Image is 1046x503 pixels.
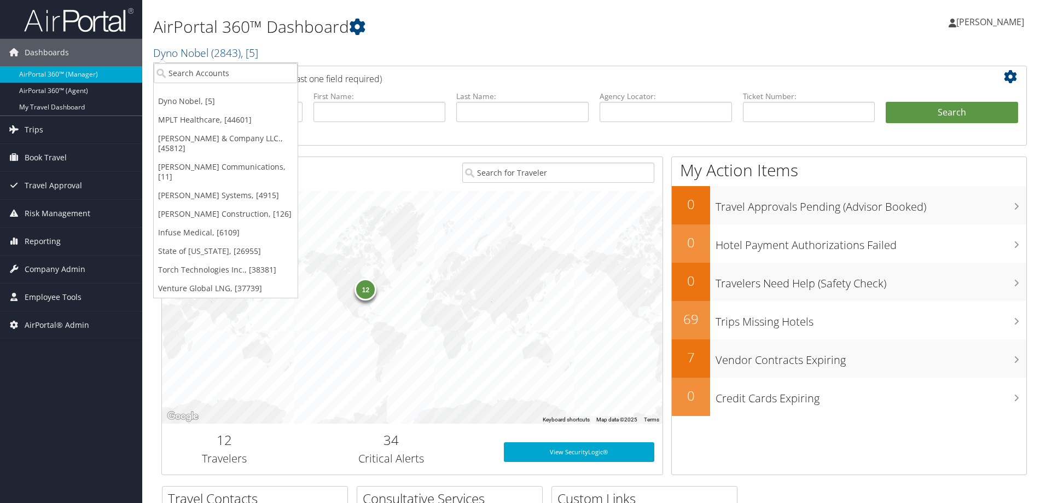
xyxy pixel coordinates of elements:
[170,431,279,449] h2: 12
[716,232,1026,253] h3: Hotel Payment Authorizations Failed
[313,91,446,102] label: First Name:
[154,63,298,83] input: Search Accounts
[672,186,1026,224] a: 0Travel Approvals Pending (Advisor Booked)
[154,92,298,111] a: Dyno Nobel, [5]
[456,91,589,102] label: Last Name:
[153,45,258,60] a: Dyno Nobel
[672,378,1026,416] a: 0Credit Cards Expiring
[543,416,590,424] button: Keyboard shortcuts
[672,224,1026,263] a: 0Hotel Payment Authorizations Failed
[154,223,298,242] a: Infuse Medical, [6109]
[154,261,298,279] a: Torch Technologies Inc., [38381]
[25,172,82,199] span: Travel Approval
[25,116,43,143] span: Trips
[25,144,67,171] span: Book Travel
[24,7,133,33] img: airportal-logo.png
[672,339,1026,378] a: 7Vendor Contracts Expiring
[672,195,710,213] h2: 0
[154,186,298,205] a: [PERSON_NAME] Systems, [4915]
[672,233,710,252] h2: 0
[25,228,61,255] span: Reporting
[596,417,637,423] span: Map data ©2025
[716,385,1026,406] h3: Credit Cards Expiring
[716,270,1026,291] h3: Travelers Need Help (Safety Check)
[672,263,1026,301] a: 0Travelers Need Help (Safety Check)
[295,431,487,449] h2: 34
[170,451,279,466] h3: Travelers
[672,301,1026,339] a: 69Trips Missing Hotels
[600,91,732,102] label: Agency Locator:
[25,39,69,66] span: Dashboards
[716,309,1026,329] h3: Trips Missing Hotels
[644,417,659,423] a: Terms (opens in new tab)
[672,159,1026,182] h1: My Action Items
[672,386,710,405] h2: 0
[154,242,298,261] a: State of [US_STATE], [26955]
[886,102,1018,124] button: Search
[956,16,1024,28] span: [PERSON_NAME]
[153,15,741,38] h1: AirPortal 360™ Dashboard
[672,310,710,328] h2: 69
[672,271,710,290] h2: 0
[154,129,298,158] a: [PERSON_NAME] & Company LLC., [45812]
[716,347,1026,368] h3: Vendor Contracts Expiring
[25,256,85,283] span: Company Admin
[277,73,382,85] span: (at least one field required)
[716,194,1026,215] h3: Travel Approvals Pending (Advisor Booked)
[504,442,654,462] a: View SecurityLogic®
[211,45,241,60] span: ( 2843 )
[462,163,654,183] input: Search for Traveler
[25,284,82,311] span: Employee Tools
[154,205,298,223] a: [PERSON_NAME] Construction, [126]
[241,45,258,60] span: , [ 5 ]
[170,68,946,86] h2: Airtinerary Lookup
[743,91,875,102] label: Ticket Number:
[165,409,201,424] a: Open this area in Google Maps (opens a new window)
[154,158,298,186] a: [PERSON_NAME] Communications, [11]
[672,348,710,367] h2: 7
[295,451,487,466] h3: Critical Alerts
[154,279,298,298] a: Venture Global LNG, [37739]
[165,409,201,424] img: Google
[949,5,1035,38] a: [PERSON_NAME]
[25,311,89,339] span: AirPortal® Admin
[25,200,90,227] span: Risk Management
[355,279,377,300] div: 12
[154,111,298,129] a: MPLT Healthcare, [44601]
